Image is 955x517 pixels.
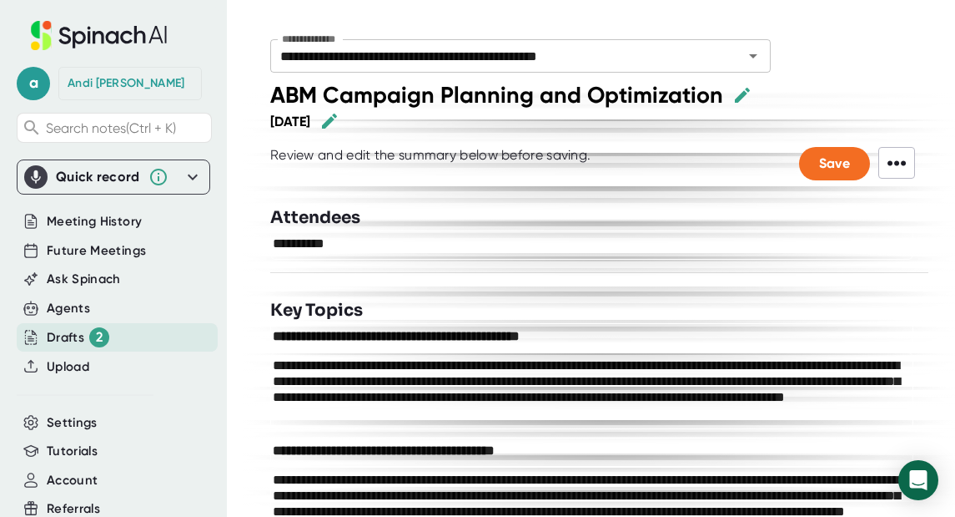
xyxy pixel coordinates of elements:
[270,298,363,323] h3: Key Topics
[878,147,915,179] span: •••
[47,357,89,377] button: Upload
[270,147,591,180] div: Review and edit the summary below before saving.
[799,147,870,180] button: Save
[17,67,50,100] span: a
[741,44,765,68] button: Open
[270,205,360,231] h3: Attendees
[819,155,850,171] span: Save
[47,299,90,318] button: Agents
[270,114,310,129] div: [DATE]
[89,327,109,347] div: 2
[68,76,184,91] div: Andi Limon
[47,327,109,347] button: Drafts 2
[47,442,98,461] button: Tutorials
[46,120,176,136] span: Search notes (Ctrl + K)
[47,413,98,433] button: Settings
[47,241,146,261] button: Future Meetings
[47,270,121,289] button: Ask Spinach
[898,460,938,500] div: Open Intercom Messenger
[270,81,723,109] div: ABM Campaign Planning and Optimization
[47,212,142,231] button: Meeting History
[47,471,98,490] button: Account
[47,327,109,347] div: Drafts
[56,169,140,185] div: Quick record
[24,160,203,194] div: Quick record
